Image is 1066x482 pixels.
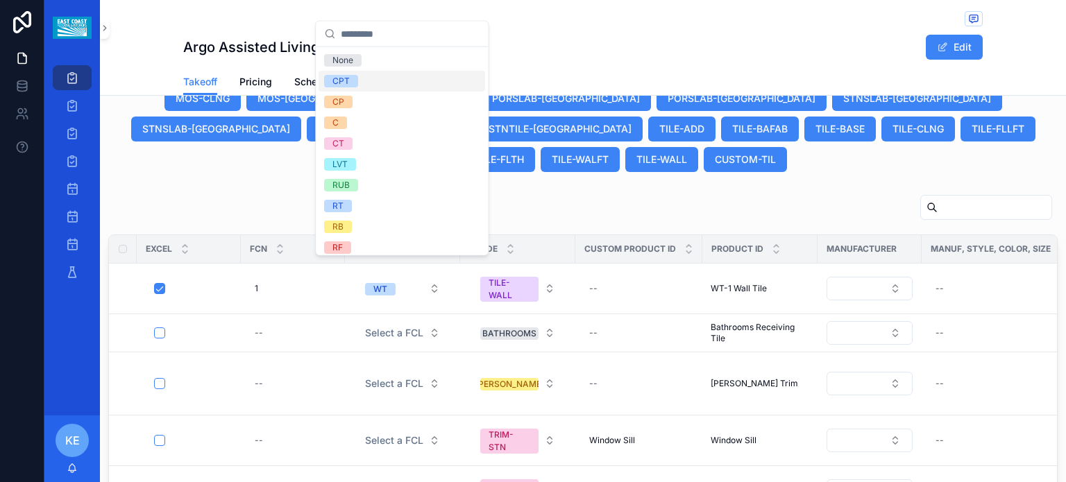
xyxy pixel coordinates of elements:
[826,428,913,453] a: Select Button
[589,283,598,294] div: --
[307,117,472,141] button: STNTILE-[GEOGRAPHIC_DATA]
[44,55,100,302] div: scrollable content
[711,378,798,389] span: [PERSON_NAME] Trim
[249,322,337,344] a: --
[249,277,337,300] a: 1
[183,69,217,96] a: Takeoff
[354,428,451,453] button: Select Button
[711,378,809,389] a: [PERSON_NAME] Trim
[584,429,694,451] a: Window Sill
[711,435,809,446] a: Window Sill
[892,122,944,136] span: TILE-CLNG
[584,372,694,395] a: --
[353,275,452,302] a: Select Button
[625,147,698,172] button: TILE-WALL
[936,327,944,338] div: --
[332,96,344,108] div: CP
[469,270,566,307] button: Select Button
[468,421,567,460] a: Select Button
[465,147,535,172] button: TILE-FLTH
[332,75,350,87] div: CPT
[832,86,1002,111] button: STNSLAB-[GEOGRAPHIC_DATA]
[843,92,991,105] span: STNSLAB-[GEOGRAPHIC_DATA]
[65,432,80,449] span: KE
[249,429,337,451] a: --
[257,92,383,105] span: MOS-[GEOGRAPHIC_DATA]
[332,200,344,212] div: RT
[657,86,827,111] button: PORSLAB-[GEOGRAPHIC_DATA]
[365,433,423,447] span: Select a FCL
[936,283,944,294] div: --
[715,153,776,166] span: CUSTOM-TIL
[469,422,566,459] button: Select Button
[365,377,423,390] span: Select a FCL
[354,371,451,396] button: Select Button
[826,371,913,396] a: Select Button
[711,435,756,446] span: Window Sill
[481,86,651,111] button: PORSLAB-[GEOGRAPHIC_DATA]
[332,54,353,67] div: None
[131,117,301,141] button: STNSLAB-[GEOGRAPHIC_DATA]
[255,283,258,294] span: 1
[711,283,767,294] span: WT-1 Wall Tile
[827,277,913,300] button: Select Button
[255,435,263,446] div: --
[827,243,897,255] span: Manufacturer
[183,75,217,89] span: Takeoff
[972,122,1024,136] span: TILE-FLLFT
[711,322,809,344] a: Bathrooms Receiving Tile
[541,147,620,172] button: TILE-WALFT
[492,92,640,105] span: PORSLAB-[GEOGRAPHIC_DATA]
[827,321,913,345] button: Select Button
[353,320,452,346] a: Select Button
[704,147,787,172] button: CUSTOM-TIL
[826,276,913,301] a: Select Button
[164,86,241,111] button: MOS-CLNG
[711,243,763,255] span: Product ID
[636,153,687,166] span: TILE-WALL
[176,92,230,105] span: MOS-CLNG
[648,117,716,141] button: TILE-ADD
[584,322,694,344] a: --
[659,122,704,136] span: TILE-ADD
[589,327,598,338] div: --
[250,243,267,255] span: FCN
[489,429,530,454] div: TRIM-STN
[721,117,799,141] button: TILE-BAFAB
[183,37,371,57] h1: Argo Assisted Living Facility
[246,86,394,111] button: MOS-[GEOGRAPHIC_DATA]
[294,75,337,89] span: Schedule
[936,378,944,389] div: --
[589,378,598,389] div: --
[332,137,344,150] div: CT
[668,92,815,105] span: PORSLAB-[GEOGRAPHIC_DATA]
[489,277,530,302] div: TILE-WALL
[142,122,290,136] span: STNSLAB-[GEOGRAPHIC_DATA]
[239,69,272,97] a: Pricing
[468,320,567,346] a: Select Button
[353,427,452,454] a: Select Button
[826,320,913,345] a: Select Button
[936,435,944,446] div: --
[469,320,566,345] button: Select Button
[255,327,263,338] div: --
[316,47,488,255] div: Suggestions
[475,378,544,390] div: [PERSON_NAME]
[711,283,809,294] a: WT-1 Wall Tile
[332,158,348,171] div: LVT
[332,241,343,254] div: RF
[476,153,524,166] span: TILE-FLTH
[332,221,344,233] div: RB
[354,320,451,345] button: Select Button
[827,372,913,395] button: Select Button
[255,378,263,389] div: --
[961,117,1035,141] button: TILE-FLLFT
[332,179,350,191] div: RUB
[53,17,91,39] img: App logo
[881,117,955,141] button: TILE-CLNG
[931,243,1051,255] span: Manuf, Style, Color, Size
[239,75,272,89] span: Pricing
[353,370,452,397] a: Select Button
[584,243,676,255] span: Custom Product ID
